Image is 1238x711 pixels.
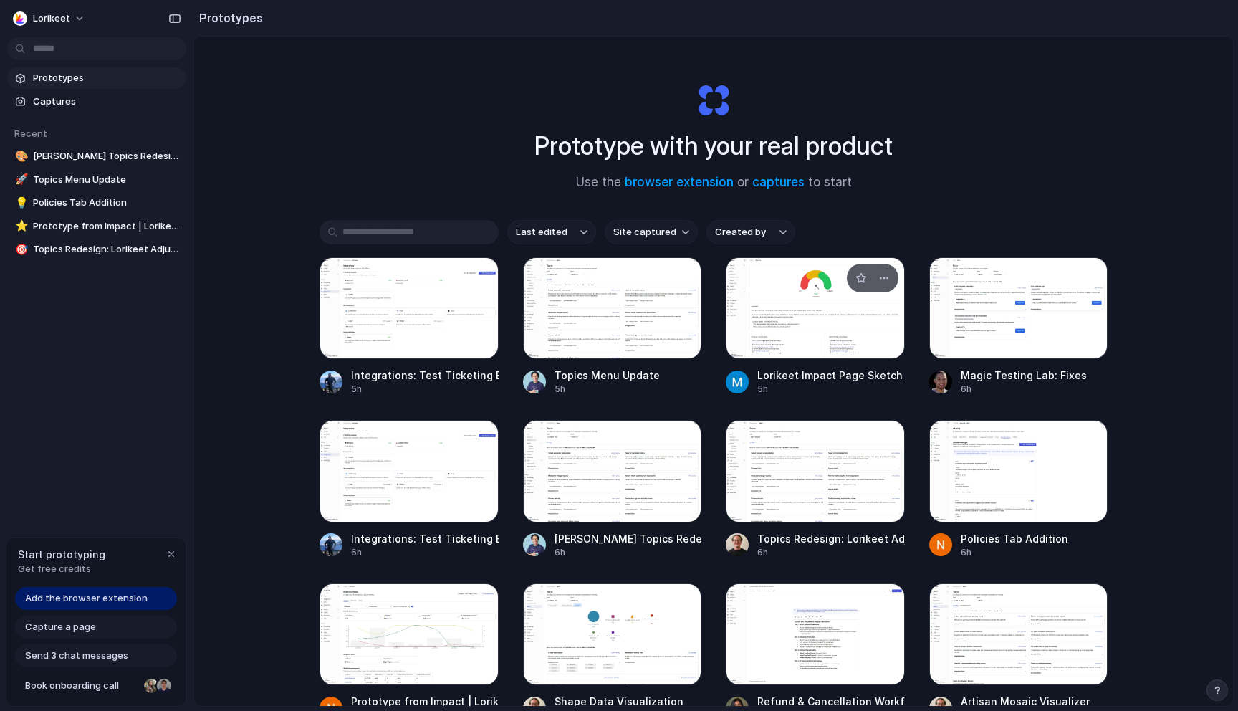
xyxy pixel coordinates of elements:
div: Magic Testing Lab: Fixes [961,368,1087,383]
div: Nicole Kubica [143,677,160,695]
span: Capture a page [25,620,96,634]
span: Prototypes [33,71,181,85]
div: 🎯 [15,242,25,258]
a: Prototypes [7,67,186,89]
a: Topics Menu UpdateTopics Menu Update5h [523,257,702,396]
div: Refund & Cancellation Workflow Update [757,694,905,709]
h2: Prototypes [193,9,263,27]
button: Last edited [507,220,596,244]
button: Lorikeet [7,7,92,30]
div: Policies Tab Addition [961,531,1068,546]
span: Created by [715,225,766,239]
button: 💡 [13,196,27,210]
div: Topics Redesign: Lorikeet Adjustment [757,531,905,546]
button: 🚀 [13,173,27,187]
div: 6h [961,383,1087,396]
a: Integrations: Test Ticketing Button - FailingIntegrations: Test Ticketing Button - Failing5h [320,257,499,396]
div: 5h [351,383,499,396]
a: Michael Topics Redesign: Lorikeet Adjustment[PERSON_NAME] Topics Redesign: Lorikeet Adjustment6h [523,420,702,558]
div: 5h [757,383,903,396]
a: Magic Testing Lab: FixesMagic Testing Lab: Fixes6h [929,257,1108,396]
div: 6h [757,546,905,559]
div: Christian Iacullo [155,677,173,695]
span: Use the or to start [576,173,852,192]
div: ⭐ [15,218,25,234]
div: Prototype from Impact | Lorikeet [351,694,499,709]
span: Book onboarding call [25,679,138,693]
div: 6h [961,546,1068,559]
span: Send 3 chat messages [25,649,128,663]
span: Recent [14,128,47,139]
span: Topics Redesign: Lorikeet Adjustment [33,242,181,257]
div: Integrations: Test Ticketing Button - Failing [351,368,499,383]
a: Integrations: Test Ticketing Button - SucceedingIntegrations: Test Ticketing Button - Succeeding6h [320,420,499,558]
a: Add the browser extension [15,587,177,610]
a: browser extension [625,175,734,189]
a: 🎨[PERSON_NAME] Topics Redesign: Lorikeet Adjustment [7,145,186,167]
span: Get free credits [18,562,105,576]
div: Artisan Mosaic Visualizer [961,694,1090,709]
a: 🚀Topics Menu Update [7,169,186,191]
button: Site captured [605,220,698,244]
a: 💡Policies Tab Addition [7,192,186,214]
div: Topics Menu Update [555,368,660,383]
span: Add the browser extension [25,591,148,606]
div: 🎨 [15,148,25,165]
a: Topics Redesign: Lorikeet AdjustmentTopics Redesign: Lorikeet Adjustment6h [726,420,905,558]
span: Policies Tab Addition [33,196,181,210]
a: captures [752,175,805,189]
a: 🎯Topics Redesign: Lorikeet Adjustment [7,239,186,260]
button: Created by [706,220,795,244]
span: Prototype from Impact | Lorikeet [33,219,181,234]
div: Lorikeet Impact Page Sketch [757,368,903,383]
span: Start prototyping [18,547,105,562]
div: 6h [351,546,499,559]
button: 🎨 [13,149,27,163]
a: ⭐Prototype from Impact | Lorikeet [7,216,186,237]
button: 🎯 [13,242,27,257]
div: [PERSON_NAME] Topics Redesign: Lorikeet Adjustment [555,531,702,546]
span: [PERSON_NAME] Topics Redesign: Lorikeet Adjustment [33,149,181,163]
span: Lorikeet [33,11,70,26]
div: 💡 [15,195,25,211]
a: Book onboarding call [15,674,177,697]
span: Site captured [613,225,676,239]
div: Shape Data Visualization [555,694,683,709]
div: Integrations: Test Ticketing Button - Succeeding [351,531,499,546]
h1: Prototype with your real product [534,127,893,165]
div: 🚀 [15,171,25,188]
span: Last edited [516,225,567,239]
div: 6h [555,546,702,559]
button: ⭐ [13,219,27,234]
a: Policies Tab AdditionPolicies Tab Addition6h [929,420,1108,558]
a: Captures [7,91,186,113]
span: Captures [33,95,181,109]
div: 5h [555,383,660,396]
span: Topics Menu Update [33,173,181,187]
a: Lorikeet Impact Page SketchLorikeet Impact Page Sketch5h [726,257,905,396]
